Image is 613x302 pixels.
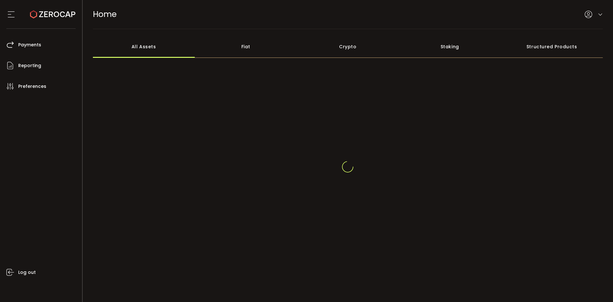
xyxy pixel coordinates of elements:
div: Structured Products [501,35,603,58]
span: Home [93,9,117,20]
span: Reporting [18,61,41,70]
span: Payments [18,40,41,50]
div: Fiat [195,35,297,58]
span: Preferences [18,82,46,91]
span: Log out [18,268,36,277]
div: Crypto [297,35,399,58]
div: All Assets [93,35,195,58]
div: Staking [399,35,501,58]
